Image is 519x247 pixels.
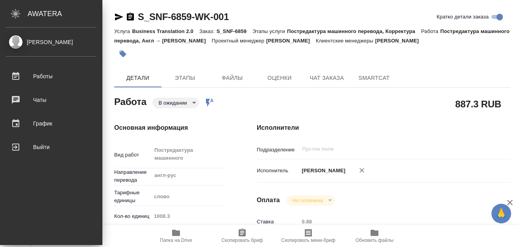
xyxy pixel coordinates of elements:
[213,73,251,83] span: Файлы
[6,94,96,106] div: Чаты
[6,118,96,129] div: График
[316,38,375,44] p: Клиентские менеджеры
[151,210,225,222] input: Пустое поле
[126,12,135,22] button: Скопировать ссылку
[138,11,229,22] a: S_SNF-6859-WK-001
[252,28,287,34] p: Этапы услуги
[353,162,371,179] button: Удалить исполнителя
[2,90,100,110] a: Чаты
[114,12,124,22] button: Скопировать ссылку для ЯМессенджера
[6,141,96,153] div: Выйти
[2,114,100,133] a: График
[151,190,225,203] div: слово
[257,146,299,154] p: Подразделение
[421,28,440,34] p: Работа
[119,73,157,83] span: Детали
[156,100,189,106] button: В ожидании
[114,212,151,220] p: Кол-во единиц
[2,66,100,86] a: Работы
[257,195,280,205] h4: Оплата
[491,204,511,223] button: 🙏
[261,73,298,83] span: Оценки
[6,38,96,46] div: [PERSON_NAME]
[114,168,151,184] p: Направление перевода
[437,13,489,21] span: Кратко детали заказа
[221,238,263,243] span: Скопировать бриф
[275,225,341,247] button: Скопировать мини-бриф
[308,73,346,83] span: Чат заказа
[2,137,100,157] a: Выйти
[286,195,335,206] div: В ожидании
[160,238,192,243] span: Папка на Drive
[132,28,199,34] p: Business Translation 2.0
[114,189,151,205] p: Тарифные единицы
[375,38,425,44] p: [PERSON_NAME]
[257,167,299,175] p: Исполнитель
[266,38,316,44] p: [PERSON_NAME]
[217,28,253,34] p: S_SNF-6859
[287,28,421,34] p: Постредактура машинного перевода, Корректура
[143,225,209,247] button: Папка на Drive
[6,70,96,82] div: Работы
[28,6,102,22] div: AWATERA
[166,73,204,83] span: Этапы
[290,197,325,204] button: Не оплачена
[301,144,471,154] input: Пустое поле
[281,238,335,243] span: Скопировать мини-бриф
[152,98,199,108] div: В ожидании
[114,151,151,159] p: Вид работ
[299,167,345,175] p: [PERSON_NAME]
[356,238,394,243] span: Обновить файлы
[341,225,408,247] button: Обновить файлы
[199,28,216,34] p: Заказ:
[212,38,266,44] p: Проектный менеджер
[114,94,146,108] h2: Работа
[114,123,225,133] h4: Основная информация
[114,45,132,63] button: Добавить тэг
[257,123,510,133] h4: Исполнители
[495,205,508,222] span: 🙏
[257,218,299,226] p: Ставка
[114,28,132,34] p: Услуга
[209,225,275,247] button: Скопировать бриф
[455,97,501,111] h2: 887.3 RUB
[355,73,393,83] span: SmartCat
[299,216,489,227] input: Пустое поле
